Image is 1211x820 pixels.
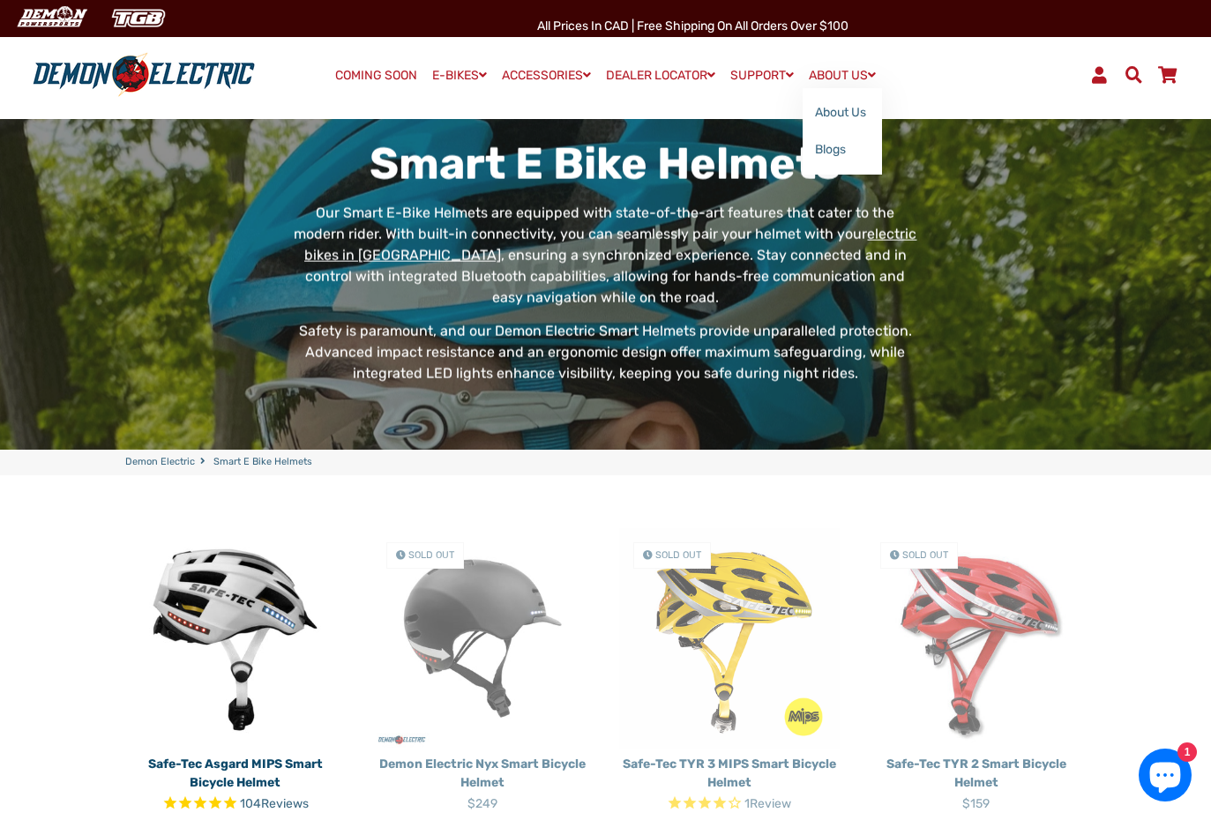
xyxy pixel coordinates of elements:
[289,138,922,190] h1: Smart E Bike Helmets
[744,796,791,811] span: 1 reviews
[125,455,195,470] a: Demon Electric
[408,549,454,561] span: Sold Out
[102,4,175,33] img: TGB Canada
[803,131,882,168] a: Blogs
[902,549,948,561] span: Sold Out
[125,794,346,815] span: Rated 4.8 out of 5 stars 104 reviews
[261,796,309,811] span: Reviews
[619,528,840,749] a: Safe-Tec TYR 3 MIPS Smart Bicycle Helmet - Demon Electric Sold Out
[619,755,840,792] p: Safe-Tec TYR 3 MIPS Smart Bicycle Helmet
[372,755,593,792] p: Demon Electric Nyx Smart Bicycle Helmet
[372,749,593,813] a: Demon Electric Nyx Smart Bicycle Helmet $249
[619,528,840,749] img: Safe-Tec TYR 3 MIPS Smart Bicycle Helmet - Demon Electric
[962,796,990,811] span: $159
[329,63,423,88] a: COMING SOON
[803,63,882,88] a: ABOUT US
[866,749,1087,813] a: Safe-Tec TYR 2 Smart Bicycle Helmet $159
[1133,749,1197,806] inbox-online-store-chat: Shopify online store chat
[750,796,791,811] span: Review
[9,4,93,33] img: Demon Electric
[213,455,312,470] span: Smart E Bike Helmets
[467,796,497,811] span: $249
[866,528,1087,749] a: Safe-Tec TYR 2 Smart Bicycle Helmet - Demon Electric Sold Out
[372,528,593,749] a: Demon Electric Nyx Smart Bicycle Helmet - Demon Electric Sold Out
[26,52,261,98] img: Demon Electric logo
[240,796,309,811] span: 104 reviews
[619,794,840,815] span: Rated 4.0 out of 5 stars 1 reviews
[289,203,922,309] p: Our Smart E-Bike Helmets are equipped with state-of-the-art features that cater to the modern rid...
[289,321,922,384] p: Safety is paramount, and our Demon Electric Smart Helmets provide unparalleled protection. Advanc...
[304,226,917,264] a: electric bikes in [GEOGRAPHIC_DATA]
[866,528,1087,749] img: Safe-Tec TYR 2 Smart Bicycle Helmet - Demon Electric
[537,19,848,34] span: All Prices in CAD | Free shipping on all orders over $100
[724,63,800,88] a: SUPPORT
[426,63,493,88] a: E-BIKES
[866,755,1087,792] p: Safe-Tec TYR 2 Smart Bicycle Helmet
[655,549,701,561] span: Sold Out
[496,63,597,88] a: ACCESSORIES
[125,755,346,792] p: Safe-Tec Asgard MIPS Smart Bicycle Helmet
[125,528,346,749] img: Safe-Tec Asgard MIPS Smart Bicycle Helmet - Demon Electric
[600,63,721,88] a: DEALER LOCATOR
[803,94,882,131] a: About Us
[372,528,593,749] img: Demon Electric Nyx Smart Bicycle Helmet - Demon Electric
